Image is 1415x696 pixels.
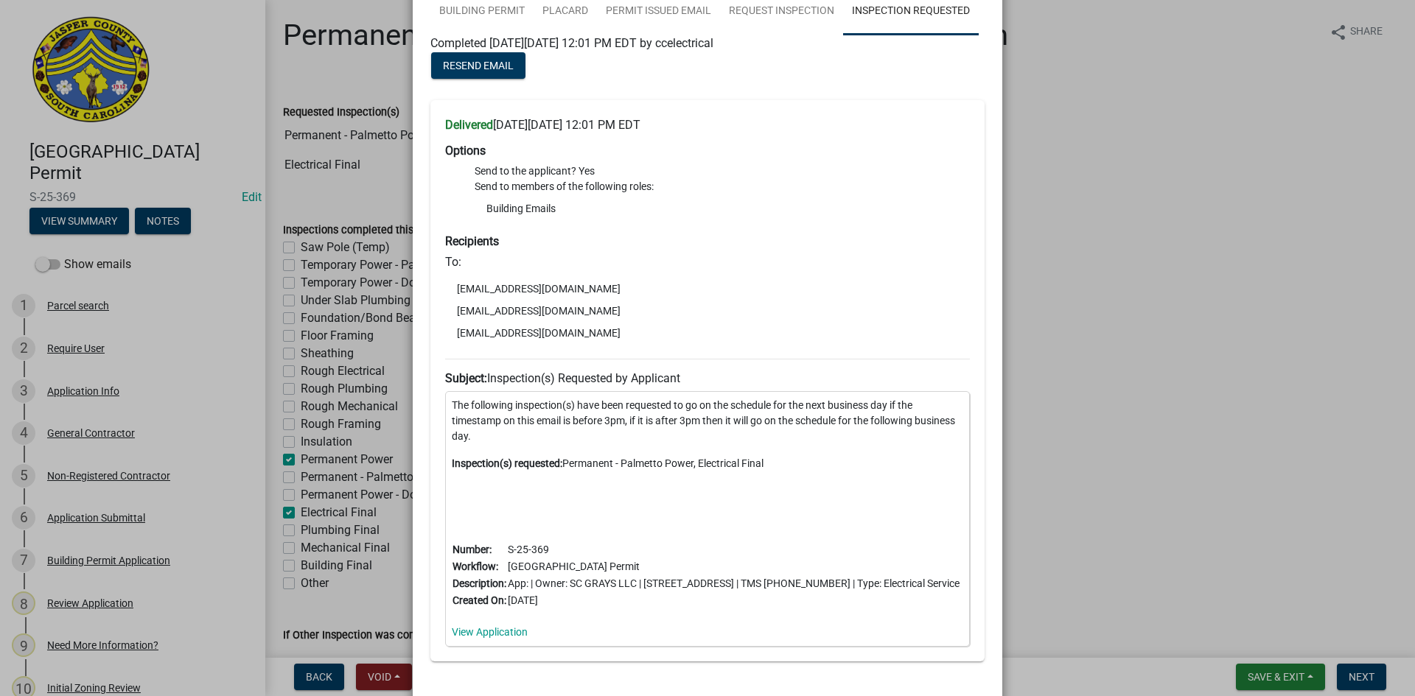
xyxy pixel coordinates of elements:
li: [EMAIL_ADDRESS][DOMAIN_NAME] [445,300,970,322]
span: Completed [DATE][DATE] 12:01 PM EDT by ccelectrical [430,36,713,50]
li: [EMAIL_ADDRESS][DOMAIN_NAME] [445,278,970,300]
td: [GEOGRAPHIC_DATA] Permit [507,558,960,575]
li: Building Emails [475,197,970,219]
b: Number: [453,544,492,555]
strong: Subject: [445,371,487,385]
h6: Inspection(s) Requested by Applicant [445,371,970,385]
strong: Inspection(s) requested: [452,457,562,469]
h6: To: [445,255,970,269]
a: View Application [452,626,528,638]
b: Created On: [453,594,506,606]
td: App: | Owner: SC GRAYS LLC | [STREET_ADDRESS] | TMS [PHONE_NUMBER] | Type: Electrical Service [507,575,960,592]
p: The following inspection(s) have been requested to go on the schedule for the next business day i... [452,398,963,444]
p: Permanent - Palmetto Power, Electrical Final [452,456,963,471]
b: Workflow: [453,560,498,572]
b: Description: [453,577,506,589]
button: Resend Email [431,52,525,79]
strong: Options [445,144,486,158]
strong: Delivered [445,118,493,132]
strong: Recipients [445,234,499,248]
span: Resend Email [443,60,514,71]
li: [EMAIL_ADDRESS][DOMAIN_NAME] [445,322,970,344]
td: [DATE] [507,592,960,609]
h6: [DATE][DATE] 12:01 PM EDT [445,118,970,132]
li: Send to the applicant? Yes [475,164,970,179]
li: Send to members of the following roles: [475,179,970,222]
td: S-25-369 [507,541,960,558]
